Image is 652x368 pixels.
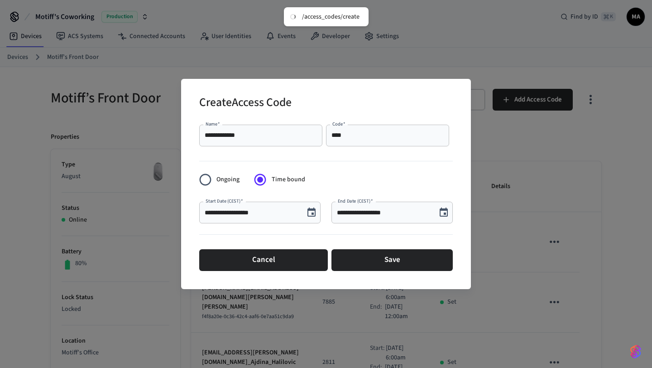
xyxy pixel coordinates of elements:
[302,13,360,21] div: /access_codes/create
[630,344,641,359] img: SeamLogoGradient.69752ec5.svg
[435,203,453,222] button: Choose date, selected date is Aug 26, 2025
[199,90,292,117] h2: Create Access Code
[199,249,328,271] button: Cancel
[272,175,305,184] span: Time bound
[331,249,453,271] button: Save
[216,175,240,184] span: Ongoing
[332,121,345,127] label: Code
[302,203,321,222] button: Choose date, selected date is Aug 26, 2025
[338,198,373,204] label: End Date (CEST)
[206,121,220,127] label: Name
[206,198,243,204] label: Start Date (CEST)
